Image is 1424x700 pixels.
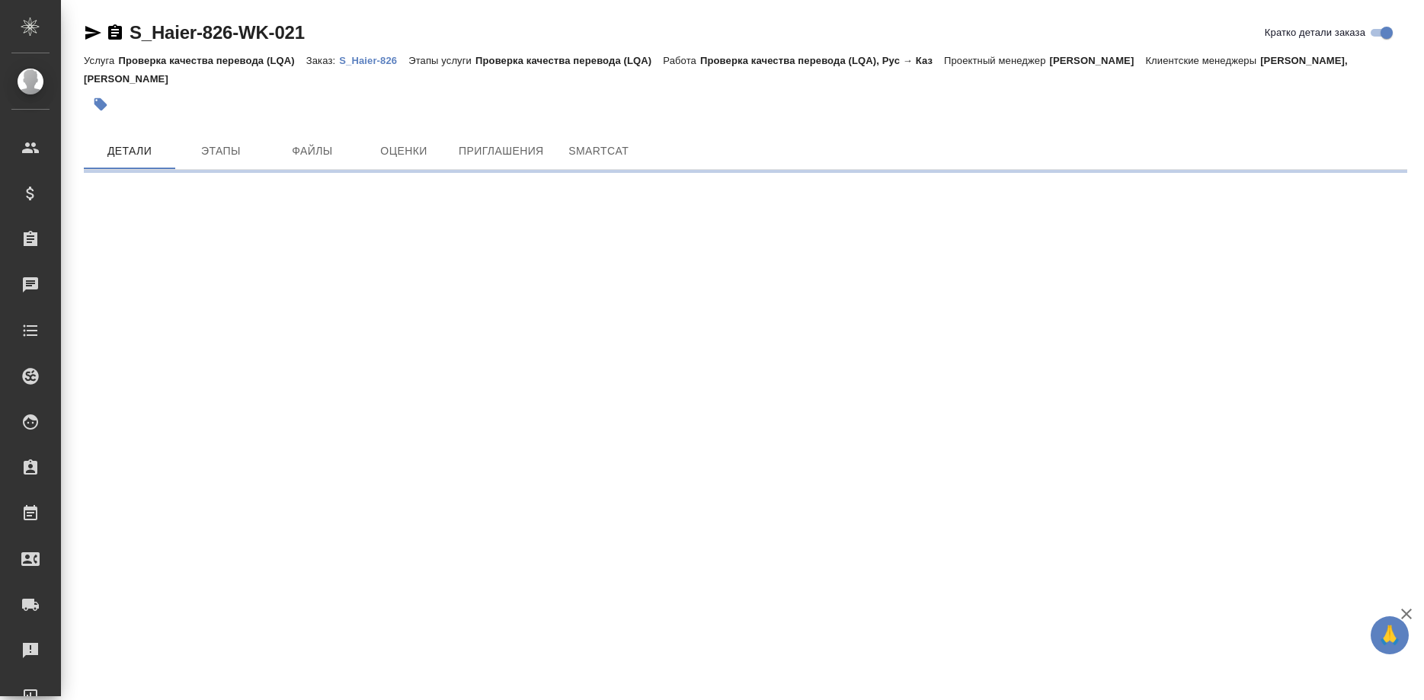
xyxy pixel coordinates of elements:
[93,142,166,161] span: Детали
[663,55,700,66] p: Работа
[84,88,117,121] button: Добавить тэг
[276,142,349,161] span: Файлы
[1377,619,1403,651] span: 🙏
[339,55,408,66] p: S_Haier-826
[367,142,440,161] span: Оценки
[1145,55,1260,66] p: Клиентские менеджеры
[700,55,944,66] p: Проверка качества перевода (LQA), Рус → Каз
[106,24,124,42] button: Скопировать ссылку
[339,53,408,66] a: S_Haier-826
[408,55,475,66] p: Этапы услуги
[184,142,258,161] span: Этапы
[459,142,544,161] span: Приглашения
[84,55,118,66] p: Услуга
[84,24,102,42] button: Скопировать ссылку для ЯМессенджера
[306,55,339,66] p: Заказ:
[562,142,635,161] span: SmartCat
[944,55,1049,66] p: Проектный менеджер
[1371,616,1409,654] button: 🙏
[1050,55,1146,66] p: [PERSON_NAME]
[1265,25,1365,40] span: Кратко детали заказа
[475,55,663,66] p: Проверка качества перевода (LQA)
[130,22,305,43] a: S_Haier-826-WK-021
[118,55,306,66] p: Проверка качества перевода (LQA)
